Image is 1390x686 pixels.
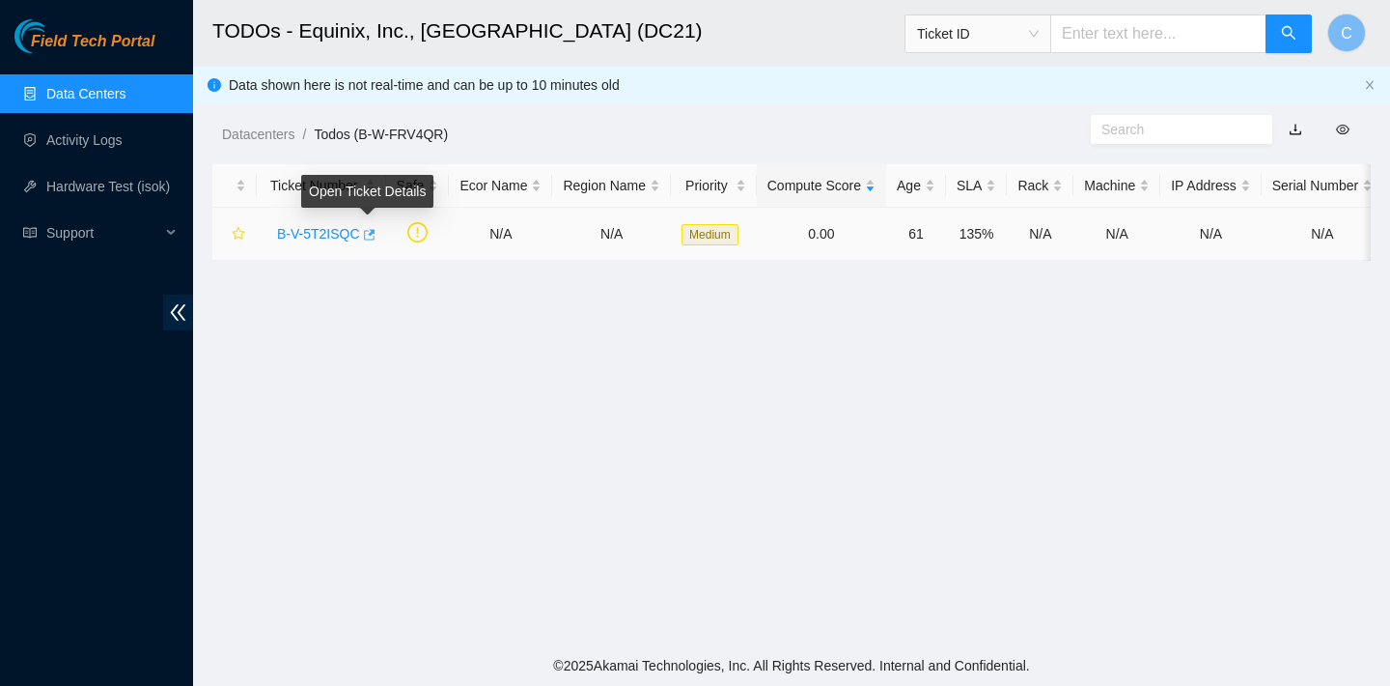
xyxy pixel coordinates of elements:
[1289,122,1302,137] a: download
[681,224,738,245] span: Medium
[1364,79,1376,92] button: close
[46,179,170,194] a: Hardware Test (isok)
[302,127,306,142] span: /
[193,645,1390,686] footer: © 2025 Akamai Technologies, Inc. All Rights Reserved. Internal and Confidential.
[232,227,245,243] span: star
[1274,114,1317,145] button: download
[407,222,428,243] span: exclamation-circle
[31,33,154,51] span: Field Tech Portal
[23,226,37,240] span: read
[1265,14,1312,53] button: search
[1327,14,1366,52] button: C
[1341,21,1352,45] span: C
[449,208,552,261] td: N/A
[46,86,125,101] a: Data Centers
[1050,14,1266,53] input: Enter text here...
[1336,123,1349,136] span: eye
[46,132,123,148] a: Activity Logs
[886,208,946,261] td: 61
[46,214,160,252] span: Support
[14,35,154,60] a: Akamai TechnologiesField Tech Portal
[552,208,671,261] td: N/A
[314,127,448,142] a: Todos (B-W-FRV4QR)
[301,175,433,208] div: Open Ticket Details
[917,19,1039,48] span: Ticket ID
[1007,208,1073,261] td: N/A
[223,218,246,249] button: star
[1160,208,1261,261] td: N/A
[163,295,193,330] span: double-left
[757,208,886,261] td: 0.00
[1364,79,1376,91] span: close
[1281,25,1296,43] span: search
[946,208,1007,261] td: 135%
[14,19,97,53] img: Akamai Technologies
[277,226,360,242] a: B-V-5T2ISQC
[1262,208,1383,261] td: N/A
[1073,208,1160,261] td: N/A
[222,127,294,142] a: Datacenters
[1101,119,1246,140] input: Search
